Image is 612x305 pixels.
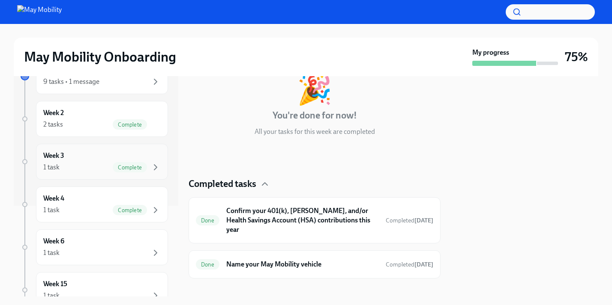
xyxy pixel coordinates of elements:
[43,194,64,203] h6: Week 4
[43,108,64,118] h6: Week 2
[196,261,219,268] span: Done
[386,217,433,224] span: Completed
[21,187,168,222] a: Week 41 taskComplete
[43,77,99,86] div: 9 tasks • 1 message
[43,237,64,246] h6: Week 6
[196,217,219,224] span: Done
[17,5,62,19] img: May Mobility
[255,127,375,136] p: All your tasks for this week are completed
[386,261,433,269] span: September 17th, 2025 12:41
[297,76,332,104] div: 🎉
[414,217,433,224] strong: [DATE]
[472,48,509,57] strong: My progress
[226,206,379,234] h6: Confirm your 401(k), [PERSON_NAME], and/or Health Savings Account (HSA) contributions this year
[21,144,168,180] a: Week 31 taskComplete
[21,58,168,94] a: 9 tasks • 1 message
[24,48,176,65] h2: May Mobility Onboarding
[21,101,168,137] a: Week 22 tasksComplete
[565,49,588,65] h3: 75%
[43,291,60,300] div: 1 task
[226,260,379,269] h6: Name your May Mobility vehicle
[43,279,67,289] h6: Week 15
[386,216,433,225] span: September 17th, 2025 11:25
[43,163,60,172] div: 1 task
[189,178,441,190] div: Completed tasks
[43,120,63,129] div: 2 tasks
[113,121,147,128] span: Complete
[189,178,256,190] h4: Completed tasks
[21,229,168,265] a: Week 61 task
[196,258,433,271] a: DoneName your May Mobility vehicleCompleted[DATE]
[196,204,433,236] a: DoneConfirm your 401(k), [PERSON_NAME], and/or Health Savings Account (HSA) contributions this ye...
[43,205,60,215] div: 1 task
[43,248,60,258] div: 1 task
[273,109,357,122] h4: You're done for now!
[386,261,433,268] span: Completed
[43,151,64,160] h6: Week 3
[113,164,147,171] span: Complete
[414,261,433,268] strong: [DATE]
[113,207,147,213] span: Complete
